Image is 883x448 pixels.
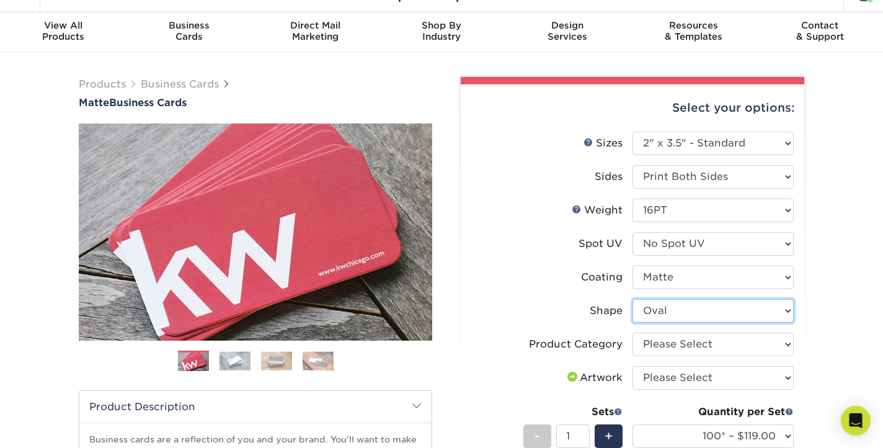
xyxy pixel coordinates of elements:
div: Artwork [565,370,623,385]
span: + [605,427,613,446]
h1: Business Cards [79,97,432,109]
span: Matte [79,97,109,109]
span: Design [505,20,631,31]
div: Open Intercom Messenger [841,406,871,436]
a: Direct MailMarketing [252,12,378,52]
div: Spot UV [579,236,623,251]
a: Contact& Support [757,12,883,52]
span: Shop By [378,20,504,31]
img: Business Cards 03 [261,351,292,370]
iframe: Google Customer Reviews [3,410,105,444]
div: Sizes [583,136,623,151]
a: Resources& Templates [631,12,757,52]
img: Matte 01 [79,55,432,409]
img: Business Cards 01 [178,346,209,377]
div: Sets [523,405,623,419]
div: Product Category [529,337,623,352]
div: & Templates [631,20,757,42]
div: Shape [590,303,623,318]
div: Marketing [252,20,378,42]
span: Business [126,20,252,31]
a: BusinessCards [126,12,252,52]
a: DesignServices [505,12,631,52]
img: Business Cards 04 [303,351,334,370]
span: - [535,427,540,446]
a: Business Cards [141,78,219,90]
h2: Product Description [79,391,432,423]
span: Resources [631,20,757,31]
span: Contact [757,20,883,31]
div: Weight [572,203,623,218]
a: Products [79,78,126,90]
div: Services [505,20,631,42]
a: Shop ByIndustry [378,12,504,52]
span: Direct Mail [252,20,378,31]
div: Quantity per Set [632,405,794,419]
div: Coating [581,270,623,285]
div: Select your options: [471,84,794,132]
div: & Support [757,20,883,42]
div: Sides [595,169,623,184]
a: MatteBusiness Cards [79,97,432,109]
img: Business Cards 02 [220,351,251,370]
div: Industry [378,20,504,42]
div: Cards [126,20,252,42]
